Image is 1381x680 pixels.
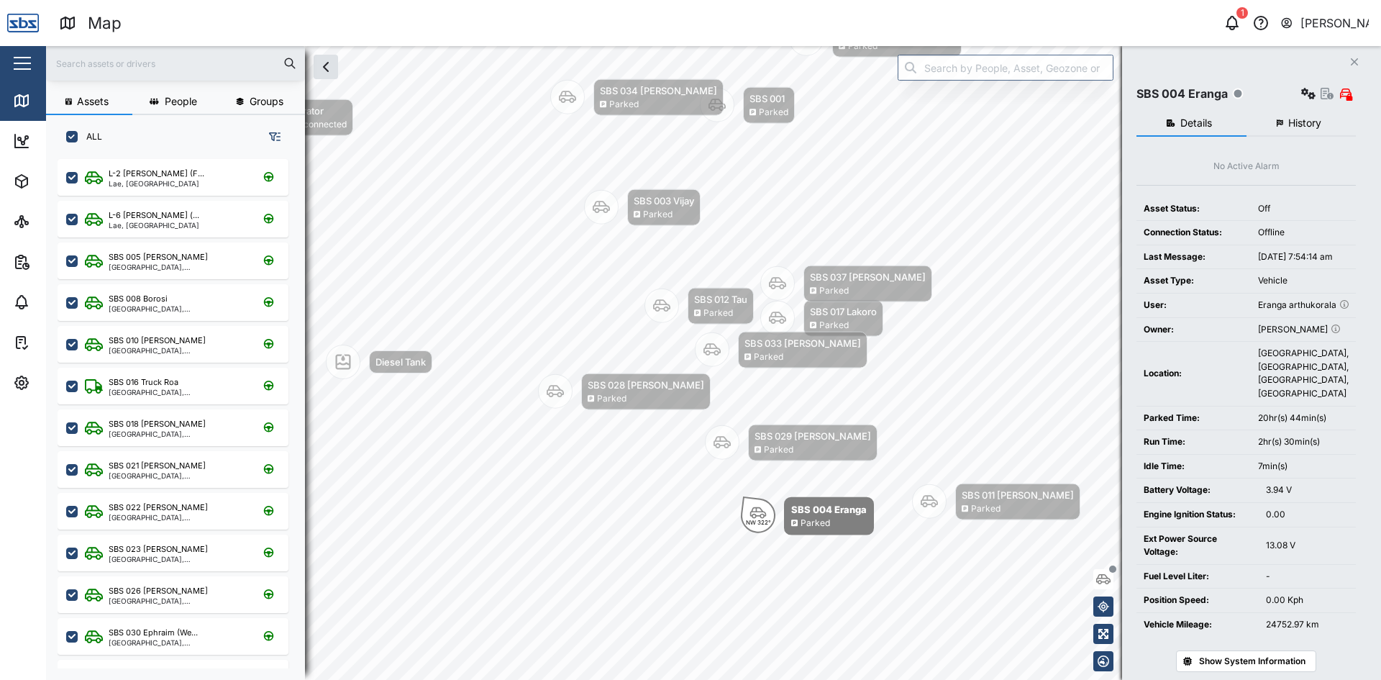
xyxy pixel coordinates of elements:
[819,319,849,332] div: Parked
[1236,7,1248,19] div: 1
[109,597,246,604] div: [GEOGRAPHIC_DATA], [GEOGRAPHIC_DATA]
[109,168,204,180] div: L-2 [PERSON_NAME] (F...
[1288,118,1321,128] span: History
[37,214,72,230] div: Sites
[643,208,673,222] div: Parked
[700,87,795,124] div: Map marker
[791,502,867,517] div: SBS 004 Eranga
[1213,160,1280,173] div: No Active Alarm
[37,133,102,149] div: Dashboard
[1144,435,1244,449] div: Run Time:
[705,425,878,461] div: Map marker
[749,91,788,106] div: SBS 001
[109,180,204,187] div: Lae, [GEOGRAPHIC_DATA]
[695,332,867,368] div: Map marker
[109,347,246,354] div: [GEOGRAPHIC_DATA], [GEOGRAPHIC_DATA]
[1144,367,1244,381] div: Location:
[109,209,199,222] div: L-6 [PERSON_NAME] (...
[746,520,771,525] div: NW 322°
[1144,202,1244,216] div: Asset Status:
[584,189,701,226] div: Map marker
[1266,570,1349,584] div: -
[1144,250,1244,264] div: Last Message:
[538,373,711,410] div: Map marker
[1144,460,1244,473] div: Idle Time:
[588,378,704,392] div: SBS 028 [PERSON_NAME]
[109,376,178,389] div: SBS 016 Truck Roa
[759,106,788,119] div: Parked
[1144,484,1252,497] div: Battery Voltage:
[326,345,432,379] div: Map marker
[109,222,199,229] div: Lae, [GEOGRAPHIC_DATA]
[37,254,86,270] div: Reports
[1266,484,1349,497] div: 3.94 V
[109,389,246,396] div: [GEOGRAPHIC_DATA], [GEOGRAPHIC_DATA]
[760,300,883,337] div: Map marker
[1176,650,1316,672] button: Show System Information
[58,154,304,668] div: grid
[1258,299,1349,312] div: Eranga arthukorala
[1144,226,1244,240] div: Connection Status:
[109,430,246,438] div: [GEOGRAPHIC_DATA], [GEOGRAPHIC_DATA]
[1144,323,1244,337] div: Owner:
[109,472,246,479] div: [GEOGRAPHIC_DATA], [GEOGRAPHIC_DATA]
[644,288,754,325] div: Map marker
[1258,460,1349,473] div: 7min(s)
[37,335,77,350] div: Tasks
[291,118,347,132] div: Disconnected
[764,443,793,457] div: Parked
[703,307,733,320] div: Parked
[810,304,877,319] div: SBS 017 Lakoro
[1144,508,1252,522] div: Engine Ignition Status:
[1258,250,1349,264] div: [DATE] 7:54:14 am
[109,460,206,472] div: SBS 021 [PERSON_NAME]
[37,173,82,189] div: Assets
[109,514,246,521] div: [GEOGRAPHIC_DATA], [GEOGRAPHIC_DATA]
[848,40,878,53] div: Parked
[109,293,168,305] div: SBS 008 Borosi
[898,55,1113,81] input: Search by People, Asset, Geozone or Place
[250,96,283,106] span: Groups
[789,21,962,58] div: Map marker
[1136,85,1228,103] div: SBS 004 Eranga
[634,194,694,208] div: SBS 003 Vijay
[109,251,208,263] div: SBS 005 [PERSON_NAME]
[1258,274,1349,288] div: Vehicle
[109,627,198,639] div: SBS 030 Ephraim (We...
[1300,14,1369,32] div: [PERSON_NAME]
[1144,532,1252,559] div: Ext Power Source Voltage:
[741,497,874,535] div: Map marker
[165,96,197,106] span: People
[46,46,1381,680] canvas: Map
[88,11,122,36] div: Map
[1144,299,1244,312] div: User:
[1258,412,1349,425] div: 20hr(s) 44min(s)
[962,488,1074,502] div: SBS 011 [PERSON_NAME]
[1144,274,1244,288] div: Asset Type:
[109,585,208,597] div: SBS 026 [PERSON_NAME]
[37,294,82,310] div: Alarms
[109,335,206,347] div: SBS 010 [PERSON_NAME]
[912,484,1080,520] div: Map marker
[1266,508,1349,522] div: 0.00
[819,284,849,298] div: Parked
[550,79,724,116] div: Map marker
[801,517,830,530] div: Parked
[971,502,1001,516] div: Parked
[1144,570,1252,584] div: Fuel Level Liter:
[109,305,246,312] div: [GEOGRAPHIC_DATA], [GEOGRAPHIC_DATA]
[1258,202,1349,216] div: Off
[1258,435,1349,449] div: 2hr(s) 30min(s)
[1258,226,1349,240] div: Offline
[760,266,932,302] div: Map marker
[1144,618,1252,632] div: Vehicle Mileage:
[278,104,347,118] div: Generator
[1144,594,1252,607] div: Position Speed:
[1266,539,1349,553] div: 13.08 V
[755,429,871,443] div: SBS 029 [PERSON_NAME]
[754,350,783,364] div: Parked
[109,639,246,646] div: [GEOGRAPHIC_DATA], [GEOGRAPHIC_DATA]
[37,375,88,391] div: Settings
[78,131,102,142] label: ALL
[7,7,39,39] img: Main Logo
